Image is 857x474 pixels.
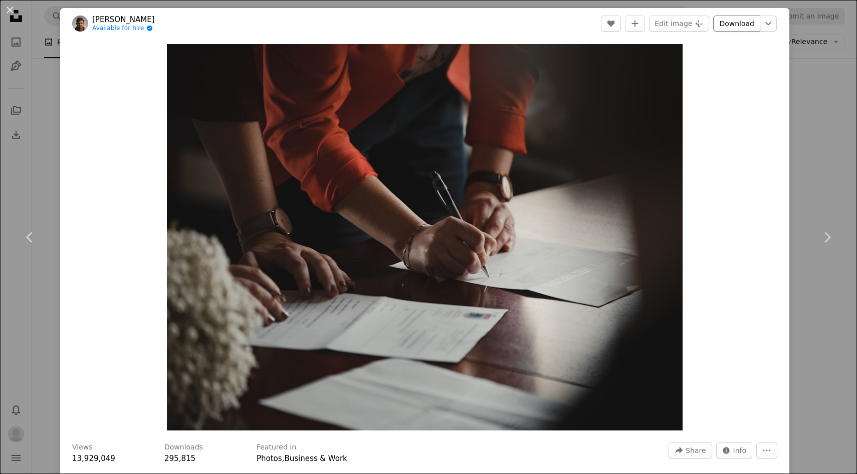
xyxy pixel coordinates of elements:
img: person in orange long sleeve shirt writing on white paper [167,44,683,430]
a: Photos [257,454,282,463]
button: Choose download size [760,16,777,32]
button: Like [601,16,621,32]
span: Share [686,443,706,458]
a: Next [797,189,857,285]
span: 295,815 [164,454,195,463]
button: Add to Collection [625,16,645,32]
h3: Downloads [164,442,203,452]
span: Info [733,443,747,458]
span: , [282,454,285,463]
a: [PERSON_NAME] [92,15,155,25]
a: Download [713,16,760,32]
img: Go to Romain Dancre's profile [72,16,88,32]
h3: Views [72,442,93,452]
button: Stats about this image [716,442,753,458]
button: Share this image [669,442,712,458]
span: 13,929,049 [72,454,115,463]
a: Available for hire [92,25,155,33]
button: More Actions [756,442,777,458]
button: Edit image [649,16,709,32]
h3: Featured in [257,442,296,452]
a: Business & Work [284,454,347,463]
button: Zoom in on this image [167,44,683,430]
